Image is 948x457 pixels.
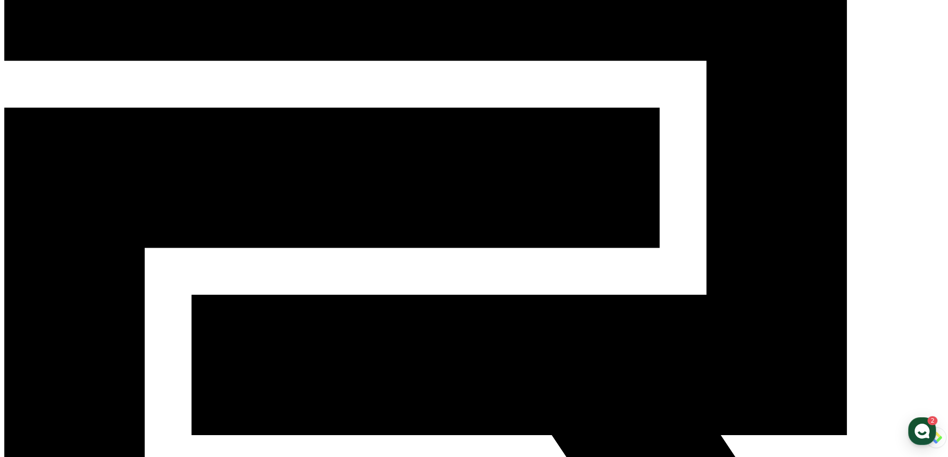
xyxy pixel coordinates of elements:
span: 대화 [91,331,103,339]
span: 설정 [154,330,166,338]
a: 홈 [3,315,66,340]
span: 홈 [31,330,37,338]
a: 2대화 [66,315,128,340]
a: 설정 [128,315,191,340]
span: 2 [101,315,105,323]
